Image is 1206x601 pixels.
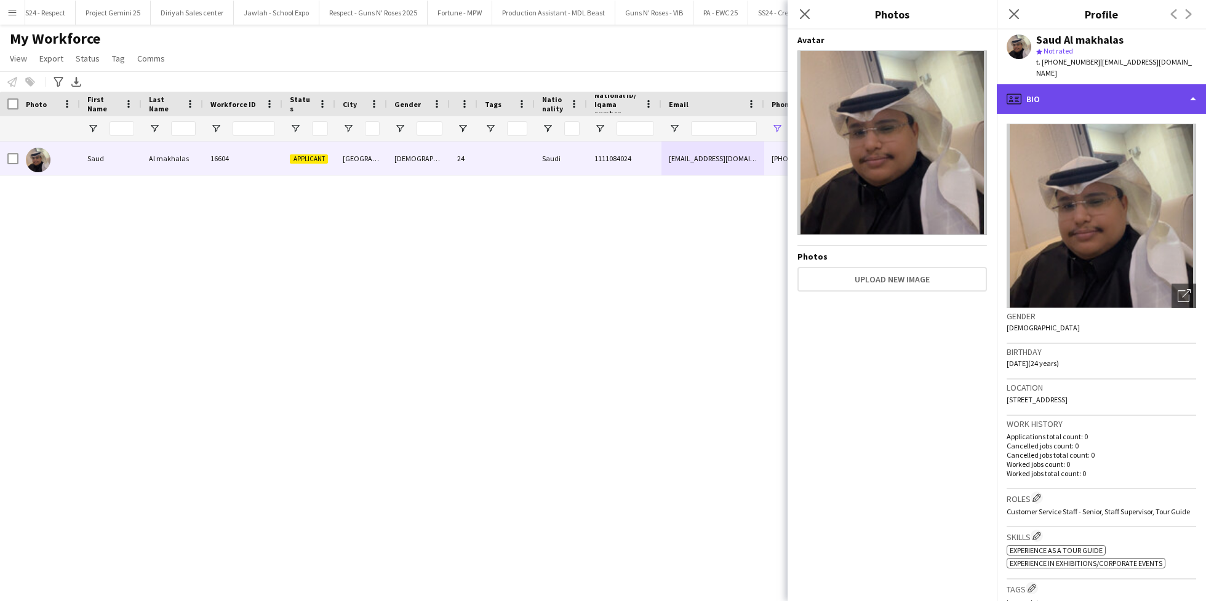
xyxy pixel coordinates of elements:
span: Experience in Exhibitions/Corporate Events [1010,559,1162,568]
button: Production Assistant - MDL Beast [492,1,615,25]
input: Workforce ID Filter Input [233,121,275,136]
input: National ID/ Iqama number Filter Input [617,121,654,136]
img: Crew avatar [797,50,987,235]
h3: Tags [1007,582,1196,595]
h4: Photos [797,251,987,262]
p: Worked jobs count: 0 [1007,460,1196,469]
span: Workforce ID [210,100,256,109]
span: [DATE] (24 years) [1007,359,1059,368]
h3: Photos [788,6,997,22]
span: Nationality [542,95,565,113]
div: Bio [997,84,1206,114]
span: Not rated [1044,46,1073,55]
input: Tags Filter Input [507,121,527,136]
button: Respect - Guns N' Roses 2025 [319,1,428,25]
div: 24 [450,141,477,175]
h3: Profile [997,6,1206,22]
a: View [5,50,32,66]
app-action-btn: Advanced filters [51,74,66,89]
span: Export [39,53,63,64]
img: Saud Al makhalas [26,148,50,172]
button: Diriyah Sales center [151,1,234,25]
input: Nationality Filter Input [564,121,580,136]
span: [DEMOGRAPHIC_DATA] [1007,323,1080,332]
div: [DEMOGRAPHIC_DATA] [387,141,450,175]
div: [PHONE_NUMBER] [764,141,922,175]
p: Cancelled jobs count: 0 [1007,441,1196,450]
span: [STREET_ADDRESS] [1007,395,1068,404]
span: Email [669,100,689,109]
span: Experience as a Tour Guide [1010,546,1103,555]
span: 1111084024 [594,154,631,163]
button: SS24 - Crew Support [748,1,829,25]
a: Comms [132,50,170,66]
span: View [10,53,27,64]
input: First Name Filter Input [110,121,134,136]
img: Crew avatar or photo [1007,124,1196,308]
button: Open Filter Menu [394,123,405,134]
div: Open photos pop-in [1172,284,1196,308]
h3: Location [1007,382,1196,393]
div: Saudi [535,141,587,175]
a: Status [71,50,105,66]
button: Upload new image [797,267,987,292]
button: Open Filter Menu [485,123,496,134]
span: Phone [772,100,793,109]
span: Gender [394,100,421,109]
h4: Avatar [797,34,987,46]
input: Gender Filter Input [417,121,442,136]
span: My Workforce [10,30,100,48]
div: 16604 [203,141,282,175]
span: Tag [112,53,125,64]
span: Status [290,95,313,113]
button: Open Filter Menu [669,123,680,134]
span: First Name [87,95,119,113]
span: City [343,100,357,109]
div: [GEOGRAPHIC_DATA] [335,141,387,175]
h3: Birthday [1007,346,1196,357]
h3: Roles [1007,492,1196,504]
button: Open Filter Menu [772,123,783,134]
span: | [EMAIL_ADDRESS][DOMAIN_NAME] [1036,57,1192,78]
span: National ID/ Iqama number [594,90,639,118]
h3: Work history [1007,418,1196,429]
div: Saud [80,141,142,175]
input: City Filter Input [365,121,380,136]
p: Applications total count: 0 [1007,432,1196,441]
span: Last Name [149,95,181,113]
button: Open Filter Menu [343,123,354,134]
button: Open Filter Menu [87,123,98,134]
span: t. [PHONE_NUMBER] [1036,57,1100,66]
span: Tags [485,100,501,109]
input: Email Filter Input [691,121,757,136]
button: SS24 - Respect [12,1,76,25]
input: Status Filter Input [312,121,328,136]
span: Comms [137,53,165,64]
div: Al makhalas [142,141,203,175]
p: Worked jobs total count: 0 [1007,469,1196,478]
button: Project Gemini 25 [76,1,151,25]
span: Applicant [290,154,328,164]
button: Open Filter Menu [594,123,605,134]
button: PA - EWC 25 [693,1,748,25]
button: Open Filter Menu [542,123,553,134]
button: Fortune - MPW [428,1,492,25]
span: Photo [26,100,47,109]
input: Last Name Filter Input [171,121,196,136]
span: Status [76,53,100,64]
a: Export [34,50,68,66]
a: Tag [107,50,130,66]
h3: Gender [1007,311,1196,322]
button: Open Filter Menu [290,123,301,134]
h3: Skills [1007,530,1196,543]
div: Saud Al makhalas [1036,34,1124,46]
button: Guns N' Roses - VIB [615,1,693,25]
button: Open Filter Menu [457,123,468,134]
p: Cancelled jobs total count: 0 [1007,450,1196,460]
span: Customer Service Staff - Senior, Staff Supervisor, Tour Guide [1007,507,1190,516]
button: Open Filter Menu [149,123,160,134]
app-action-btn: Export XLSX [69,74,84,89]
button: Jawlah - School Expo [234,1,319,25]
button: Open Filter Menu [210,123,222,134]
div: [EMAIL_ADDRESS][DOMAIN_NAME] [661,141,764,175]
